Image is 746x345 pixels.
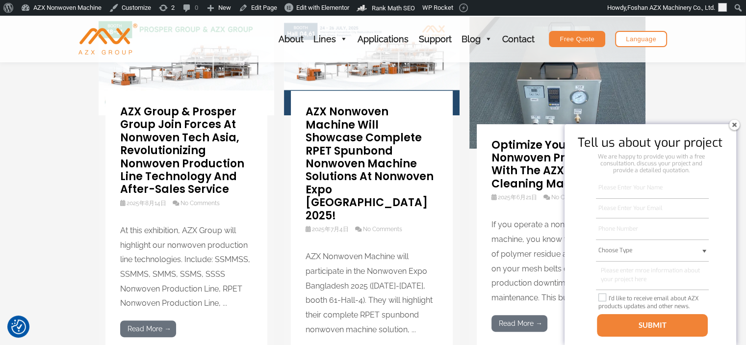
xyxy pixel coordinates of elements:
[99,17,274,115] img: Blog 1
[11,319,26,334] img: Revisit consent button
[120,200,166,207] span: 2025年8月14日
[274,16,309,62] a: About
[309,16,353,62] a: Lines
[469,77,645,86] a: Optimize Your Nonwoven Production with the AZX Mesh Belt Cleaning Machine
[120,104,244,197] a: AZX Group & Prosper Group Join Forces at Nonwoven Tech Asia, Revolutionizing Nonwoven Production ...
[491,315,547,332] a: Read More →
[306,226,349,233] span: 2025年7月4日
[627,4,715,11] span: Foshan AZX Machinery Co., Ltd.
[11,319,26,334] button: Consent Preferences
[120,223,253,311] div: At this exhibition, AZX Group will highlight our nonwoven production line technologies. Include: ...
[543,194,591,201] span: No Comments
[284,17,460,116] img: Blog 2
[306,104,434,223] a: AZX Nonwoven Machine Will Showcase Complete RPET Spunbond Nonwoven Machine Solutions at Nonwoven ...
[99,61,274,70] a: AZX Group & Prosper Group Join Forces at Nonwoven Tech Asia, Revolutionizing Nonwoven Production ...
[284,61,460,70] a: AZX Nonwoven Machine Will Showcase Complete RPET Spunbond Nonwoven Machine Solutions at Nonwoven ...
[78,34,137,43] a: AZX Nonwoven Machine
[456,16,497,62] a: Blog
[296,4,349,11] span: Edit with Elementor
[372,4,415,12] span: Rank Math SEO
[491,194,537,201] span: 2025年6月21日
[491,137,621,191] a: Optimize Your Nonwoven Production with the AZX Mesh Belt Cleaning Machine
[549,31,605,47] a: Free Quote
[413,16,456,62] a: Support
[353,16,413,62] a: Applications
[128,325,171,332] span: Read More →
[497,16,539,62] a: Contact
[615,31,667,47] a: Language
[306,249,438,337] div: AZX Nonwoven Machine will participate in the Nonwoven Expo Bangladesh 2025 ([DATE]-[DATE], booth ...
[120,320,176,337] a: Read More →
[355,226,402,233] span: No Comments
[173,200,220,207] span: No Comments
[499,320,542,327] span: Read More →
[469,17,645,149] img: Blog 3
[491,217,624,305] div: If you operate a nonwoven machine, you know the frustration of polymer residue accumulating on yo...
